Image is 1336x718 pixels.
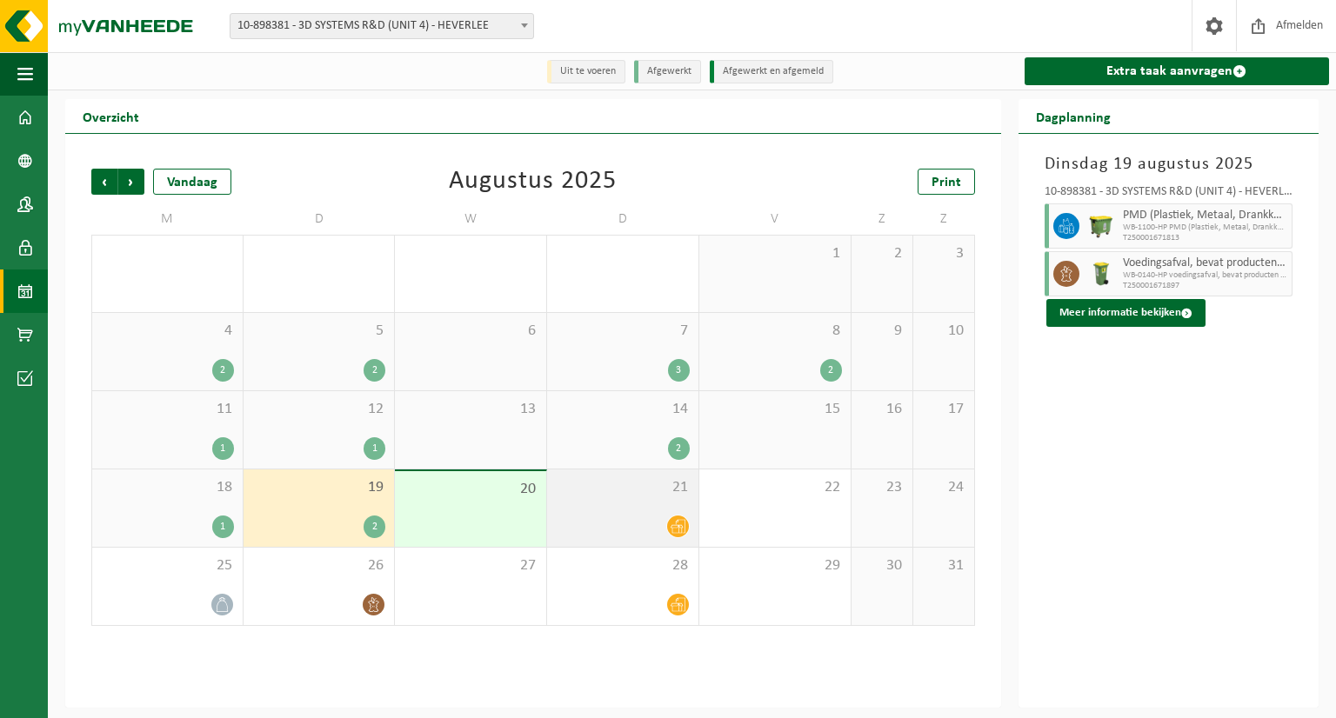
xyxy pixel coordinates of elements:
[710,60,833,83] li: Afgewerkt en afgemeld
[932,176,961,189] span: Print
[101,556,234,575] span: 25
[404,480,538,499] span: 20
[230,14,533,38] span: 10-898381 - 3D SYSTEMS R&D (UNIT 4) - HEVERLEE
[1123,270,1287,281] span: WB-0140-HP voedingsafval, bevat producten van dierlijke oors
[1123,223,1287,233] span: WB-1100-HP PMD (Plastiek, Metaal, Drankkartons) (bedrijven)
[212,515,234,538] div: 1
[364,437,385,460] div: 1
[1123,281,1287,291] span: T250001671897
[252,556,386,575] span: 26
[101,400,234,419] span: 11
[230,13,534,39] span: 10-898381 - 3D SYSTEMS R&D (UNIT 4) - HEVERLEE
[252,322,386,341] span: 5
[153,169,231,195] div: Vandaag
[668,359,690,382] div: 3
[922,556,965,575] span: 31
[1123,233,1287,243] span: T250001671813
[395,203,547,235] td: W
[918,169,975,195] a: Print
[922,478,965,497] span: 24
[860,400,904,419] span: 16
[860,556,904,575] span: 30
[1088,261,1114,287] img: WB-0140-HPE-GN-50
[820,359,842,382] div: 2
[244,203,396,235] td: D
[101,322,234,341] span: 4
[556,322,690,341] span: 7
[1045,151,1293,177] h3: Dinsdag 19 augustus 2025
[852,203,913,235] td: Z
[860,244,904,263] span: 2
[1046,299,1206,327] button: Meer informatie bekijken
[708,478,842,497] span: 22
[1088,213,1114,239] img: WB-1100-HPE-GN-50
[708,400,842,419] span: 15
[101,478,234,497] span: 18
[1123,209,1287,223] span: PMD (Plastiek, Metaal, Drankkartons) (bedrijven)
[1019,99,1128,133] h2: Dagplanning
[364,359,385,382] div: 2
[118,169,144,195] span: Volgende
[547,203,699,235] td: D
[556,400,690,419] span: 14
[65,99,157,133] h2: Overzicht
[404,322,538,341] span: 6
[404,400,538,419] span: 13
[860,478,904,497] span: 23
[668,437,690,460] div: 2
[212,359,234,382] div: 2
[708,244,842,263] span: 1
[922,322,965,341] span: 10
[556,478,690,497] span: 21
[252,400,386,419] span: 12
[364,515,385,538] div: 2
[449,169,617,195] div: Augustus 2025
[91,169,117,195] span: Vorige
[699,203,852,235] td: V
[1025,57,1329,85] a: Extra taak aanvragen
[922,400,965,419] span: 17
[91,203,244,235] td: M
[708,556,842,575] span: 29
[922,244,965,263] span: 3
[1123,256,1287,270] span: Voedingsafval, bevat producten van dierlijke oorsprong, onverpakt, categorie 3
[556,556,690,575] span: 28
[404,556,538,575] span: 27
[634,60,701,83] li: Afgewerkt
[547,60,625,83] li: Uit te voeren
[913,203,975,235] td: Z
[860,322,904,341] span: 9
[1045,186,1293,203] div: 10-898381 - 3D SYSTEMS R&D (UNIT 4) - HEVERLEE
[252,478,386,497] span: 19
[212,437,234,460] div: 1
[708,322,842,341] span: 8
